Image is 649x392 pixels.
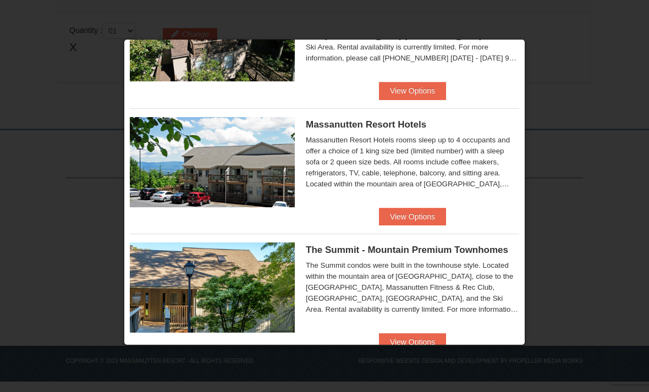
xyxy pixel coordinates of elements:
[130,117,295,207] img: 19219026-1-e3b4ac8e.jpg
[379,208,446,225] button: View Options
[130,242,295,333] img: 19219034-1-0eee7e00.jpg
[306,119,426,130] span: Massanutten Resort Hotels
[306,245,508,255] span: The Summit - Mountain Premium Townhomes
[306,135,519,190] div: Massanutten Resort Hotels rooms sleep up to 4 occupants and offer a choice of 1 king size bed (li...
[306,260,519,315] div: The Summit condos were built in the townhouse style. Located within the mountain area of [GEOGRAP...
[379,333,446,351] button: View Options
[379,82,446,100] button: View Options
